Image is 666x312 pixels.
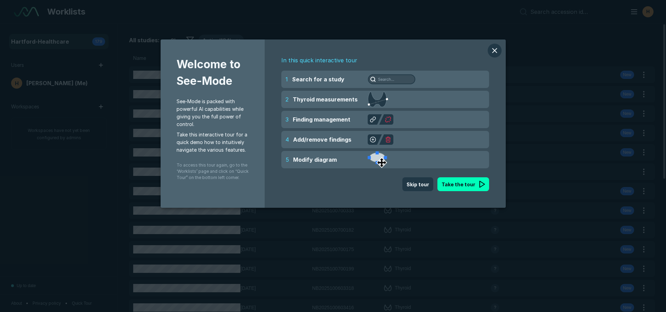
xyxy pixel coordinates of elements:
[293,135,351,144] span: Add/remove findings
[368,114,393,125] img: Finding management
[285,95,289,104] span: 2
[368,74,416,84] img: Search for a study
[177,131,249,154] span: Take this interactive tour for a quick demo how to intuitively navigate the various features.
[368,92,388,107] img: Thyroid measurements
[368,134,393,145] img: Add/remove findings
[177,98,249,128] span: See-Mode is packed with powerful AI capabilities while giving you the full power of control.
[177,157,249,181] span: To access this tour again, go to the ‘Worklists’ page and click on “Quick Tour” on the bottom lef...
[402,177,433,191] button: Skip tour
[292,75,344,83] span: Search for a study
[285,135,289,144] span: 4
[285,115,289,124] span: 3
[285,155,289,164] span: 5
[177,56,249,98] span: Welcome to See-Mode
[293,95,358,104] span: Thyroid measurements
[293,155,337,164] span: Modify diagram
[161,39,506,208] div: modal
[293,115,350,124] span: Finding management
[281,56,489,66] span: In this quick interactive tour
[368,151,387,168] img: Modify diagram
[285,75,288,83] span: 1
[437,177,489,191] button: Take the tour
